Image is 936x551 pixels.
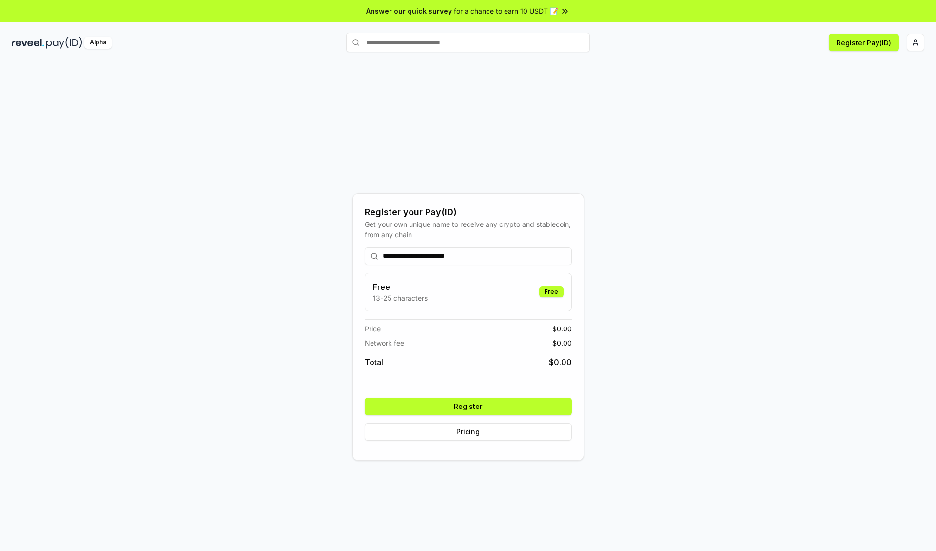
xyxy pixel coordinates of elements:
[373,281,428,293] h3: Free
[12,37,44,49] img: reveel_dark
[46,37,82,49] img: pay_id
[829,34,899,51] button: Register Pay(ID)
[365,338,404,348] span: Network fee
[84,37,112,49] div: Alpha
[365,356,383,368] span: Total
[373,293,428,303] p: 13-25 characters
[549,356,572,368] span: $ 0.00
[366,6,452,16] span: Answer our quick survey
[552,338,572,348] span: $ 0.00
[365,398,572,415] button: Register
[365,423,572,441] button: Pricing
[539,286,564,297] div: Free
[365,219,572,240] div: Get your own unique name to receive any crypto and stablecoin, from any chain
[454,6,558,16] span: for a chance to earn 10 USDT 📝
[365,205,572,219] div: Register your Pay(ID)
[552,324,572,334] span: $ 0.00
[365,324,381,334] span: Price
